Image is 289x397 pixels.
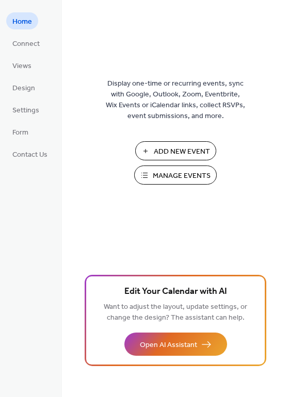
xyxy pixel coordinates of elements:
span: Views [12,61,31,72]
button: Open AI Assistant [124,333,227,356]
span: Form [12,127,28,138]
a: Connect [6,35,46,52]
span: Design [12,83,35,94]
span: Connect [12,39,40,49]
a: Contact Us [6,145,54,162]
span: Open AI Assistant [140,340,197,351]
a: Design [6,79,41,96]
a: Views [6,57,38,74]
span: Display one-time or recurring events, sync with Google, Outlook, Zoom, Eventbrite, Wix Events or ... [106,78,245,122]
a: Form [6,123,35,140]
span: Manage Events [153,171,211,181]
span: Contact Us [12,150,47,160]
a: Home [6,12,38,29]
a: Settings [6,101,45,118]
span: Want to adjust the layout, update settings, or change the design? The assistant can help. [104,300,247,325]
span: Settings [12,105,39,116]
span: Edit Your Calendar with AI [124,285,227,299]
span: Home [12,16,32,27]
button: Manage Events [134,166,217,185]
button: Add New Event [135,141,216,160]
span: Add New Event [154,146,210,157]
